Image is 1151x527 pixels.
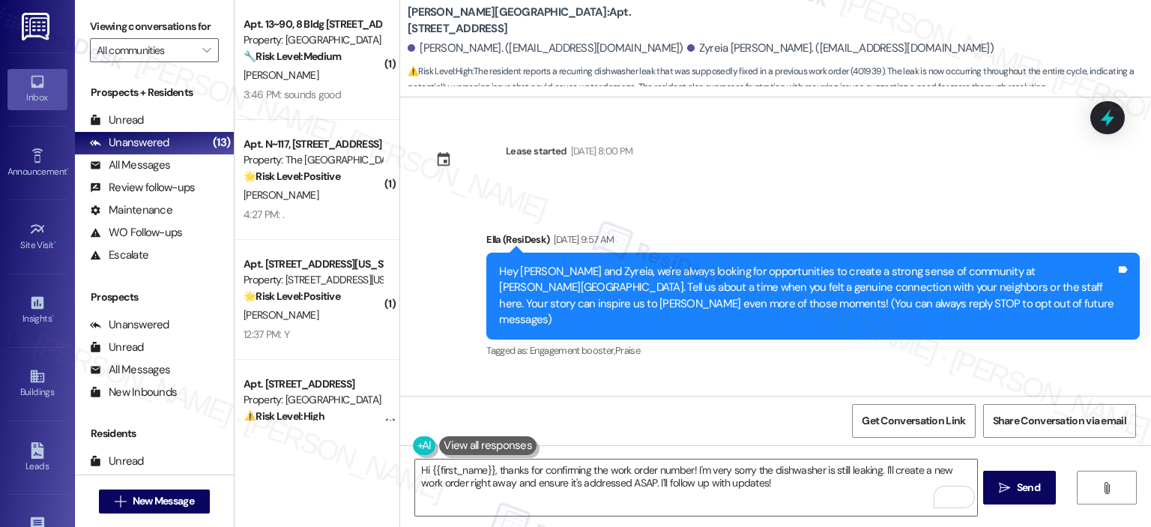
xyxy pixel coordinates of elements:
[97,38,195,62] input: All communities
[244,256,382,272] div: Apt. [STREET_ADDRESS][US_STATE]
[852,404,975,438] button: Get Conversation Link
[90,15,219,38] label: Viewing conversations for
[244,169,340,183] strong: 🌟 Risk Level: Positive
[7,69,67,109] a: Inbox
[244,376,382,392] div: Apt. [STREET_ADDRESS]
[244,308,318,322] span: [PERSON_NAME]
[244,152,382,168] div: Property: The [GEOGRAPHIC_DATA]
[1101,482,1112,494] i: 
[7,438,67,478] a: Leads
[408,40,683,56] div: [PERSON_NAME]. ([EMAIL_ADDRESS][DOMAIN_NAME])
[615,344,640,357] span: Praise
[415,460,976,516] textarea: To enrich screen reader interactions, please activate Accessibility in Grammarly extension settings
[567,143,633,159] div: [DATE] 8:00 PM
[408,4,707,37] b: [PERSON_NAME][GEOGRAPHIC_DATA]: Apt. [STREET_ADDRESS]
[983,471,1056,505] button: Send
[90,180,195,196] div: Review follow-ups
[90,247,148,263] div: Escalate
[209,131,234,154] div: (13)
[90,202,172,218] div: Maintenance
[209,472,234,496] div: (13)
[115,496,126,508] i: 
[244,409,324,423] strong: ⚠️ Risk Level: High
[530,344,615,357] span: Engagement booster ,
[22,13,52,40] img: ResiDesk Logo
[244,16,382,32] div: Apt. 13~90, 8 Bldg [STREET_ADDRESS]
[7,290,67,331] a: Insights •
[244,32,382,48] div: Property: [GEOGRAPHIC_DATA]
[90,454,144,469] div: Unread
[244,88,341,101] div: 3:46 PM: sounds good
[90,340,144,355] div: Unread
[244,136,382,152] div: Apt. N~117, [STREET_ADDRESS]
[75,85,234,100] div: Prospects + Residents
[687,40,994,56] div: Zyreia [PERSON_NAME]. ([EMAIL_ADDRESS][DOMAIN_NAME])
[90,135,169,151] div: Unanswered
[54,238,56,248] span: •
[244,272,382,288] div: Property: [STREET_ADDRESS][US_STATE]
[486,232,1140,253] div: Ella (ResiDesk)
[90,317,169,333] div: Unanswered
[52,311,54,322] span: •
[133,493,194,509] span: New Message
[486,340,1140,361] div: Tagged as:
[999,482,1010,494] i: 
[244,289,340,303] strong: 🌟 Risk Level: Positive
[244,328,289,341] div: 12:37 PM: Y
[67,164,69,175] span: •
[983,404,1136,438] button: Share Conversation via email
[408,64,1151,96] span: : The resident reports a recurring dishwasher leak that was supposedly fixed in a previous work o...
[550,232,614,247] div: [DATE] 9:57 AM
[408,65,472,77] strong: ⚠️ Risk Level: High
[506,143,567,159] div: Lease started
[244,208,284,221] div: 4:27 PM: .
[499,264,1116,328] div: Hey [PERSON_NAME] and Zyreia, we're always looking for opportunities to create a strong sense of ...
[244,188,318,202] span: [PERSON_NAME]
[202,44,211,56] i: 
[7,364,67,404] a: Buildings
[1017,480,1040,496] span: Send
[244,68,318,82] span: [PERSON_NAME]
[90,225,182,241] div: WO Follow-ups
[993,413,1126,429] span: Share Conversation via email
[244,49,341,63] strong: 🔧 Risk Level: Medium
[244,392,382,408] div: Property: [GEOGRAPHIC_DATA]
[75,426,234,442] div: Residents
[90,362,170,378] div: All Messages
[99,490,210,514] button: New Message
[75,289,234,305] div: Prospects
[7,217,67,257] a: Site Visit •
[90,385,177,400] div: New Inbounds
[90,112,144,128] div: Unread
[862,413,965,429] span: Get Conversation Link
[90,157,170,173] div: All Messages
